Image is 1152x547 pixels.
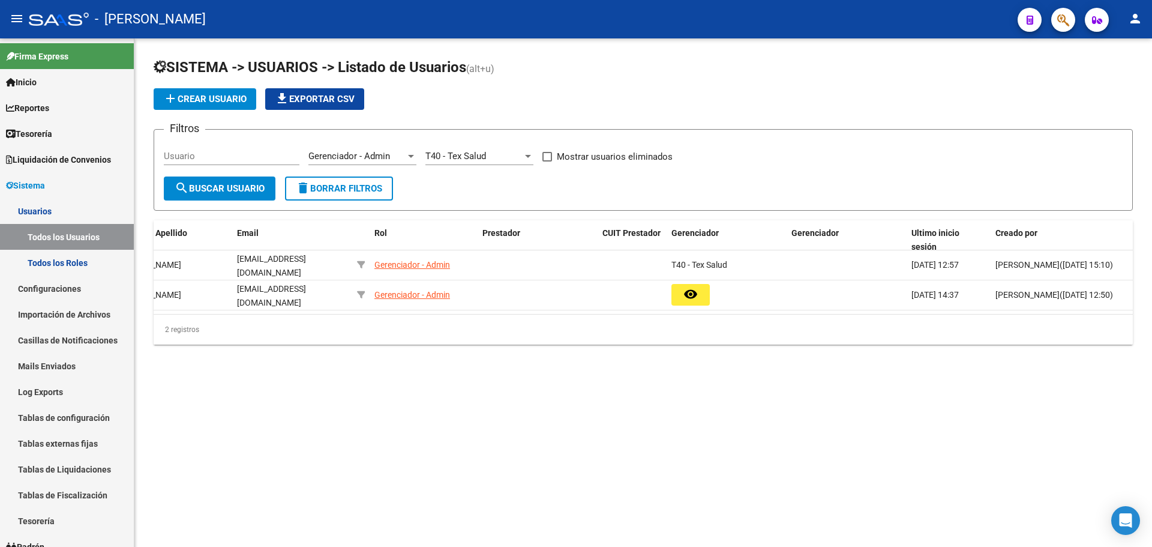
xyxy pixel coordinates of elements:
[237,284,306,307] span: [EMAIL_ADDRESS][DOMAIN_NAME]
[154,88,256,110] button: Crear Usuario
[911,260,959,270] span: [DATE] 12:57
[6,179,45,192] span: Sistema
[175,183,265,194] span: Buscar Usuario
[425,151,486,162] span: T40 - Tex Salud
[1111,506,1140,535] div: Open Intercom Messenger
[374,228,387,238] span: Rol
[1060,260,1113,270] span: ([DATE] 15:10)
[671,228,719,238] span: Gerenciador
[296,183,382,194] span: Borrar Filtros
[164,177,275,201] button: Buscar Usuario
[296,181,310,195] mat-icon: delete
[374,258,450,272] div: Gerenciador - Admin
[995,228,1037,238] span: Creado por
[995,260,1060,270] span: [PERSON_NAME]
[557,150,673,164] span: Mostrar usuarios eliminados
[370,220,478,260] datatable-header-cell: Rol
[237,254,306,277] span: [EMAIL_ADDRESS][DOMAIN_NAME]
[232,220,352,260] datatable-header-cell: Email
[308,151,390,162] span: Gerenciador - Admin
[6,76,37,89] span: Inicio
[1060,290,1113,300] span: ([DATE] 12:50)
[466,63,494,74] span: (alt+u)
[995,290,1060,300] span: [PERSON_NAME]
[478,220,598,260] datatable-header-cell: Prestador
[164,120,205,137] h3: Filtros
[667,220,787,260] datatable-header-cell: Gerenciador
[911,228,959,252] span: Ultimo inicio sesión
[154,59,466,76] span: SISTEMA -> USUARIOS -> Listado de Usuarios
[265,88,364,110] button: Exportar CSV
[285,177,393,201] button: Borrar Filtros
[163,91,178,106] mat-icon: add
[991,220,1141,260] datatable-header-cell: Creado por
[602,228,661,238] span: CUIT Prestador
[95,6,206,32] span: - [PERSON_NAME]
[237,228,259,238] span: Email
[163,94,247,104] span: Crear Usuario
[154,315,1133,345] div: 2 registros
[10,11,24,26] mat-icon: menu
[911,290,959,300] span: [DATE] 14:37
[6,50,68,63] span: Firma Express
[6,127,52,141] span: Tesorería
[275,91,289,106] mat-icon: file_download
[683,287,698,301] mat-icon: remove_red_eye
[112,220,232,260] datatable-header-cell: Nombre y Apellido
[482,228,520,238] span: Prestador
[791,228,839,238] span: Gerenciador
[1128,11,1142,26] mat-icon: person
[6,153,111,166] span: Liquidación de Convenios
[6,101,49,115] span: Reportes
[907,220,991,260] datatable-header-cell: Ultimo inicio sesión
[275,94,355,104] span: Exportar CSV
[671,260,727,270] span: T40 - Tex Salud
[787,220,907,260] datatable-header-cell: Gerenciador
[175,181,189,195] mat-icon: search
[374,288,450,302] div: Gerenciador - Admin
[598,220,667,260] datatable-header-cell: CUIT Prestador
